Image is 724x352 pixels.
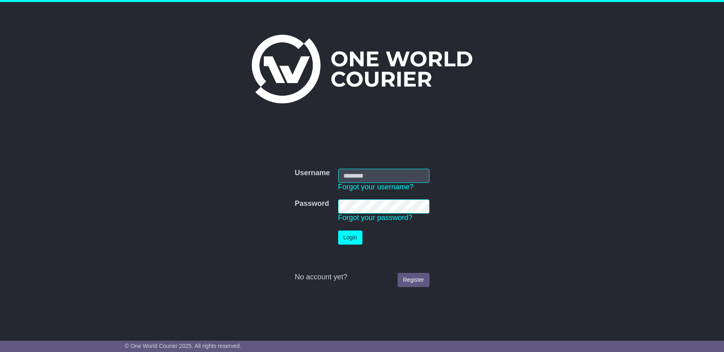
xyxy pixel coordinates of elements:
div: No account yet? [295,273,429,282]
button: Login [338,230,362,245]
label: Username [295,169,330,178]
a: Forgot your password? [338,214,413,222]
a: Forgot your username? [338,183,414,191]
img: One World [252,35,472,103]
label: Password [295,199,329,208]
a: Register [398,273,429,287]
span: © One World Courier 2025. All rights reserved. [125,343,242,349]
